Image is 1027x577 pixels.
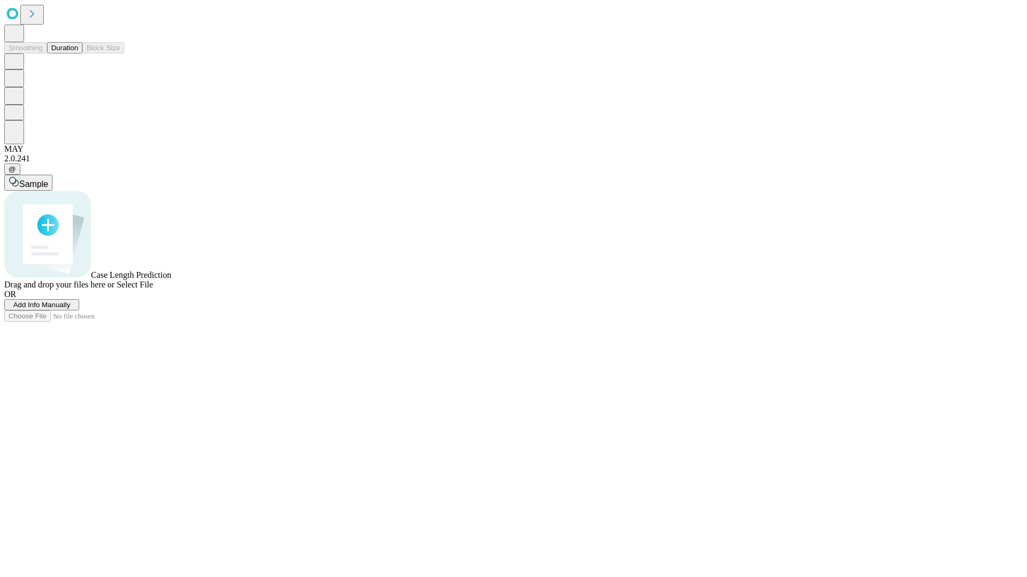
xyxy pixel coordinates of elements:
[47,42,82,53] button: Duration
[4,154,1023,163] div: 2.0.241
[4,144,1023,154] div: MAY
[117,280,153,289] span: Select File
[4,42,47,53] button: Smoothing
[4,299,79,310] button: Add Info Manually
[4,280,114,289] span: Drag and drop your files here or
[91,270,171,279] span: Case Length Prediction
[9,165,16,173] span: @
[4,163,20,175] button: @
[19,180,48,189] span: Sample
[13,301,71,309] span: Add Info Manually
[4,175,52,191] button: Sample
[4,290,16,299] span: OR
[82,42,124,53] button: Block Size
